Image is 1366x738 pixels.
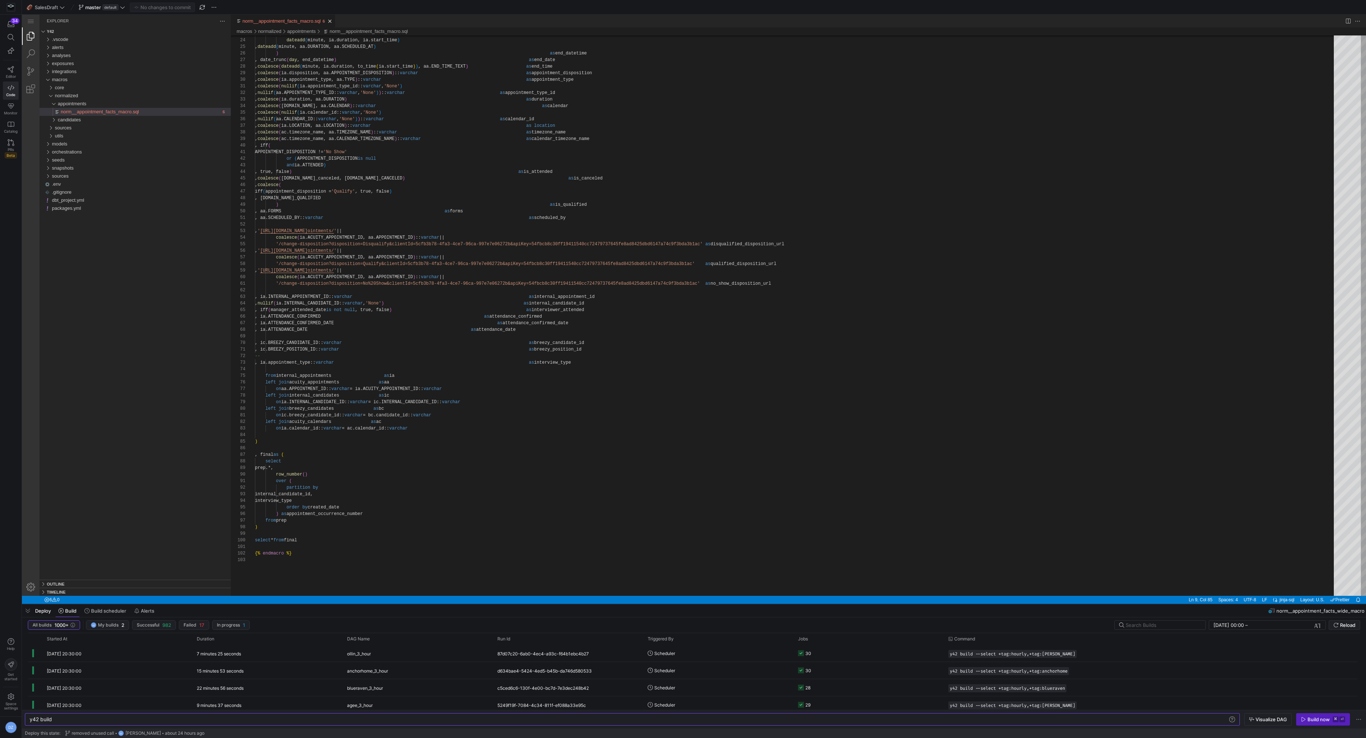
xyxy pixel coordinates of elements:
[509,56,570,61] span: appointment_disposition
[30,22,46,27] span: .vscode
[233,63,236,68] span: ,
[3,118,19,136] a: Catalog
[215,55,223,62] div: 29
[357,76,360,81] span: )
[233,49,236,54] span: ,
[5,722,17,733] div: DZ
[18,69,209,77] div: core
[347,645,371,662] span: ollin_3_hour
[394,49,396,54] span: )
[1331,581,1341,589] div: Notifications
[54,622,69,628] span: 1000+
[1329,620,1360,630] button: Reload
[36,86,64,92] span: appointments
[125,731,161,736] span: [PERSON_NAME]
[336,89,354,94] span: varchar
[33,69,209,77] div: /macros/core
[1332,3,1340,11] a: More Actions...
[1340,622,1355,628] span: Reload
[1249,622,1297,628] input: End datetime
[333,63,336,68] span: )
[215,75,223,82] div: 32
[1276,581,1304,589] a: Layout: U.S.
[1306,581,1329,589] a: check-all Prettier
[3,136,19,161] a: PRsBeta
[33,118,41,124] span: utils
[259,63,333,68] span: ia.appointment_type, aa.TYPE
[1333,716,1339,722] kbd: ⌘
[370,56,372,61] span: )
[121,622,124,628] span: 2
[30,37,209,45] div: /analyses
[1219,581,1237,589] div: UTF-8
[132,620,176,630] button: Successful982
[162,622,171,628] span: 982
[72,731,114,736] span: removed unused call
[215,42,223,49] div: 27
[33,622,52,628] span: All builds
[36,102,59,108] span: candidates
[6,646,15,651] span: Help
[1256,716,1287,722] span: Visualize DAG
[215,13,230,21] div: /macros
[33,109,209,117] div: /macros/sources
[30,151,52,156] span: snapshots
[251,76,254,81] span: (
[1165,581,1192,589] a: Ln 9, Col 85
[18,45,209,53] div: exposures
[1213,622,1244,628] input: Start datetime
[493,696,643,713] div: 5249f19f-7084-4c34-811f-ef088a33e95c
[212,620,250,630] button: In progress1
[233,82,236,87] span: ,
[1307,716,1330,722] div: Build now
[3,18,19,31] button: 34
[18,77,209,85] div: normalized
[264,43,267,48] span: (
[30,191,59,196] span: packages.yml
[444,49,446,54] span: )
[18,37,209,45] div: analyses
[378,56,396,61] span: varchar
[278,95,320,101] span: ia.calendar_id::
[257,49,259,54] span: (
[330,89,335,94] span: ::
[91,608,126,614] span: Build scheduler
[1305,581,1331,589] div: check-all Prettier
[11,18,19,24] div: 34
[483,76,533,81] span: appointment_type_id
[236,95,257,101] span: coalesce
[275,95,278,101] span: (
[131,605,158,617] button: Alerts
[165,731,204,736] span: about 24 hours ago
[283,23,286,28] span: (
[22,182,209,190] div: /dbt_project.yml
[328,89,330,94] span: )
[30,175,49,180] span: .gitignore
[22,166,209,174] div: /.env
[236,49,257,54] span: coalesce
[278,69,341,74] span: ia.appointment_type_id::
[215,68,223,75] div: 31
[65,608,76,614] span: Build
[215,95,223,101] div: 35
[18,125,209,133] div: models
[91,622,97,628] div: DZ
[8,147,14,152] span: PRs
[215,14,230,19] a: macros
[286,253,312,258] span: ointments/
[304,3,312,10] a: Close (⌘W)
[236,89,257,94] span: coalesce
[30,135,60,140] span: orchestrations
[30,126,45,132] span: models
[347,680,383,697] span: blueraven_3_hour
[35,4,58,10] span: SalesDraft
[184,622,196,628] span: Failed
[375,23,378,28] span: )
[18,150,209,158] div: snapshots
[320,95,338,101] span: varchar
[233,76,236,81] span: ,
[196,3,204,11] a: Views and More Actions...
[55,605,80,617] button: Build
[18,565,209,573] div: Outline Section
[509,63,552,68] span: appointment_type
